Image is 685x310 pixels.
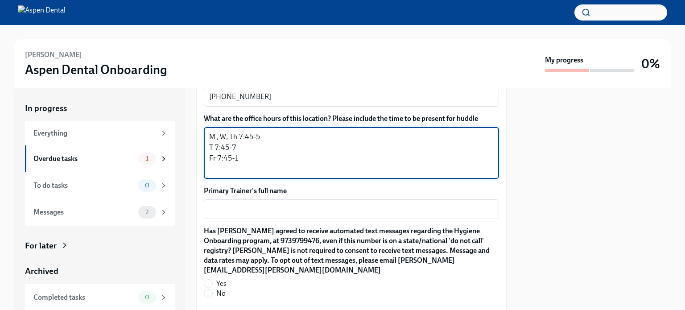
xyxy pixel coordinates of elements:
[33,128,156,138] div: Everything
[25,62,167,78] h3: Aspen Dental Onboarding
[25,145,175,172] a: Overdue tasks1
[25,240,175,252] a: For later
[209,91,494,102] textarea: [PHONE_NUMBER]
[545,55,583,65] strong: My progress
[25,265,175,277] a: Archived
[216,279,227,289] span: Yes
[18,5,66,20] img: Aspen Dental
[140,182,155,189] span: 0
[204,226,499,275] label: Has [PERSON_NAME] agreed to receive automated text messages regarding the Hygiene Onboarding prog...
[140,155,154,162] span: 1
[25,50,82,60] h6: [PERSON_NAME]
[641,56,660,72] h3: 0%
[140,209,154,215] span: 2
[33,293,135,302] div: Completed tasks
[140,294,155,301] span: 0
[33,154,135,164] div: Overdue tasks
[204,186,499,196] label: Primary Trainer's full name
[204,114,499,124] label: What are the office hours of this location? Please include the time to be present for huddle
[216,289,226,298] span: No
[33,181,135,190] div: To do tasks
[25,199,175,226] a: Messages2
[209,132,494,174] textarea: M , W, Th 7:45-5 T 7:45-7 Fr 7:45-1
[25,172,175,199] a: To do tasks0
[25,240,57,252] div: For later
[33,207,135,217] div: Messages
[25,121,175,145] a: Everything
[25,103,175,114] a: In progress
